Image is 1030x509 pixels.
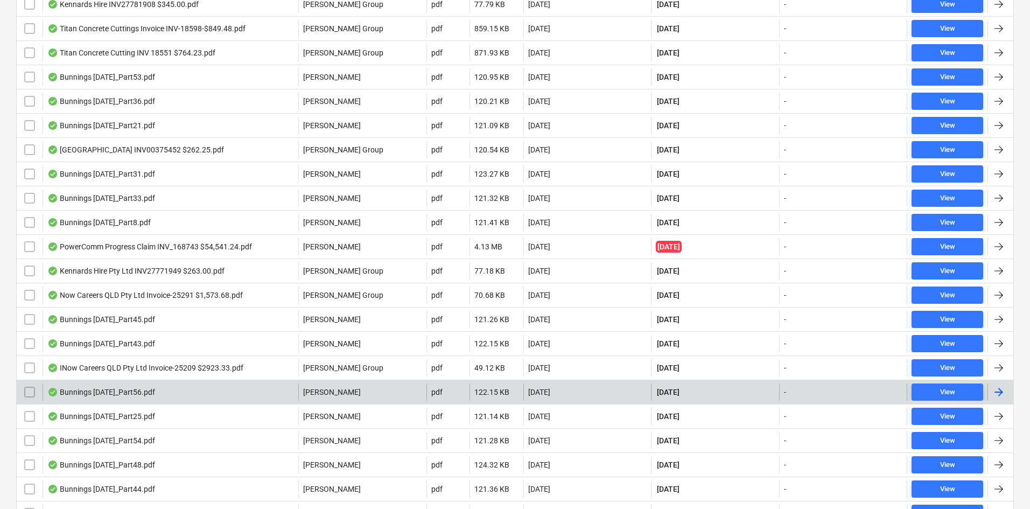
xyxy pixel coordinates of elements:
div: OCR finished [47,388,58,396]
div: [DATE] [528,97,550,106]
div: OCR finished [47,121,58,130]
div: - [784,121,786,130]
div: [DATE] [528,364,550,372]
div: View [940,23,955,35]
div: pdf [431,73,443,81]
div: OCR finished [47,267,58,275]
div: OCR finished [47,364,58,372]
div: - [784,194,786,203]
div: Bunnings [DATE]_Part45.pdf [47,315,155,324]
button: View [912,456,983,473]
div: OCR finished [47,170,58,178]
div: - [784,73,786,81]
span: [DATE] [656,484,681,494]
div: pdf [431,412,443,421]
div: - [784,170,786,178]
div: OCR finished [47,436,58,445]
div: 122.15 KB [474,339,509,348]
button: View [912,432,983,449]
div: OCR finished [47,412,58,421]
p: [PERSON_NAME] Group [303,23,383,34]
div: 120.54 KB [474,145,509,154]
button: View [912,335,983,352]
div: [DATE] [528,485,550,493]
div: Bunnings [DATE]_Part43.pdf [47,339,155,348]
span: [DATE] [656,169,681,179]
div: View [940,338,955,350]
div: - [784,485,786,493]
div: - [784,339,786,348]
div: 120.21 KB [474,97,509,106]
div: OCR finished [47,291,58,299]
div: OCR finished [47,73,58,81]
div: Bunnings [DATE]_Part48.pdf [47,461,155,469]
div: [DATE] [528,267,550,275]
p: [PERSON_NAME] [303,72,361,82]
div: View [940,289,955,302]
p: [PERSON_NAME] [303,193,361,204]
div: 121.41 KB [474,218,509,227]
div: View [940,95,955,108]
div: pdf [431,436,443,445]
div: pdf [431,388,443,396]
span: [DATE] [656,144,681,155]
div: 4.13 MB [474,242,502,251]
div: OCR finished [47,485,58,493]
div: pdf [431,24,443,33]
p: [PERSON_NAME] [303,314,361,325]
div: - [784,364,786,372]
span: [DATE] [656,314,681,325]
div: 871.93 KB [474,48,509,57]
div: [DATE] [528,242,550,251]
div: View [940,459,955,471]
div: INow Careers QLD Pty Ltd Invoice-25209 $2923.33.pdf [47,364,243,372]
div: - [784,218,786,227]
div: - [784,267,786,275]
div: - [784,315,786,324]
div: Bunnings [DATE]_Part8.pdf [47,218,151,227]
div: - [784,412,786,421]
div: - [784,242,786,251]
div: - [784,388,786,396]
p: [PERSON_NAME] [303,217,361,228]
div: View [940,192,955,205]
div: OCR finished [47,315,58,324]
div: [DATE] [528,73,550,81]
button: View [912,93,983,110]
div: pdf [431,291,443,299]
div: [DATE] [528,194,550,203]
button: View [912,165,983,183]
p: [PERSON_NAME] [303,435,361,446]
div: [DATE] [528,461,550,469]
button: View [912,141,983,158]
div: - [784,291,786,299]
div: [DATE] [528,339,550,348]
div: View [940,241,955,253]
button: View [912,214,983,231]
p: [PERSON_NAME] [303,459,361,470]
div: View [940,313,955,326]
div: [DATE] [528,48,550,57]
div: 120.95 KB [474,73,509,81]
div: [DATE] [528,218,550,227]
p: [PERSON_NAME] [303,387,361,398]
div: Now Careers QLD Pty Ltd Invoice-25291 $1,573.68.pdf [47,291,243,299]
div: View [940,265,955,277]
div: - [784,97,786,106]
span: [DATE] [656,120,681,131]
div: [DATE] [528,121,550,130]
span: [DATE] [656,217,681,228]
div: 121.32 KB [474,194,509,203]
div: 121.09 KB [474,121,509,130]
div: Bunnings [DATE]_Part54.pdf [47,436,155,445]
p: [PERSON_NAME] [303,241,361,252]
div: pdf [431,145,443,154]
p: [PERSON_NAME] [303,411,361,422]
div: Chat Widget [976,457,1030,509]
button: View [912,238,983,255]
div: Bunnings [DATE]_Part44.pdf [47,485,155,493]
span: [DATE] [656,47,681,58]
span: [DATE] [656,72,681,82]
p: [PERSON_NAME] Group [303,362,383,373]
div: pdf [431,364,443,372]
